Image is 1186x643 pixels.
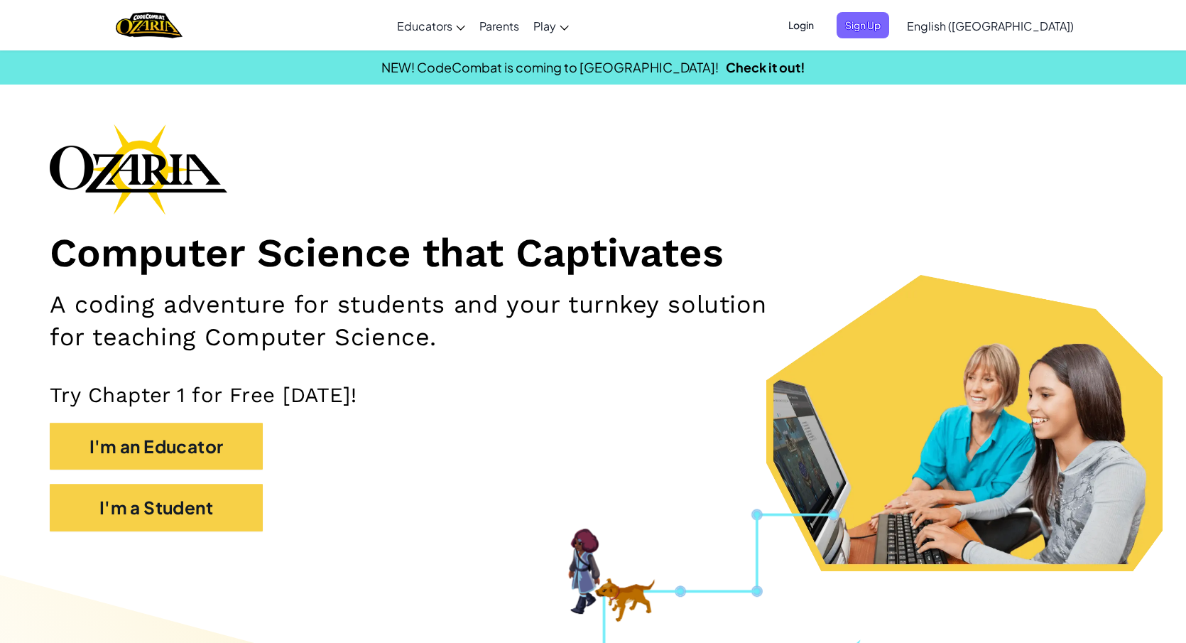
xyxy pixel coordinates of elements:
[526,6,576,45] a: Play
[907,18,1074,33] span: English ([GEOGRAPHIC_DATA])
[837,12,889,38] button: Sign Up
[780,12,822,38] button: Login
[533,18,556,33] span: Play
[472,6,526,45] a: Parents
[50,382,1136,409] p: Try Chapter 1 for Free [DATE]!
[381,59,719,75] span: NEW! CodeCombat is coming to [GEOGRAPHIC_DATA]!
[50,423,263,470] button: I'm an Educator
[900,6,1081,45] a: English ([GEOGRAPHIC_DATA])
[116,11,182,40] a: Ozaria by CodeCombat logo
[116,11,182,40] img: Home
[50,124,227,215] img: Ozaria branding logo
[50,484,263,531] button: I'm a Student
[390,6,472,45] a: Educators
[397,18,452,33] span: Educators
[50,288,778,354] h2: A coding adventure for students and your turnkey solution for teaching Computer Science.
[50,229,1136,277] h1: Computer Science that Captivates
[726,59,805,75] a: Check it out!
